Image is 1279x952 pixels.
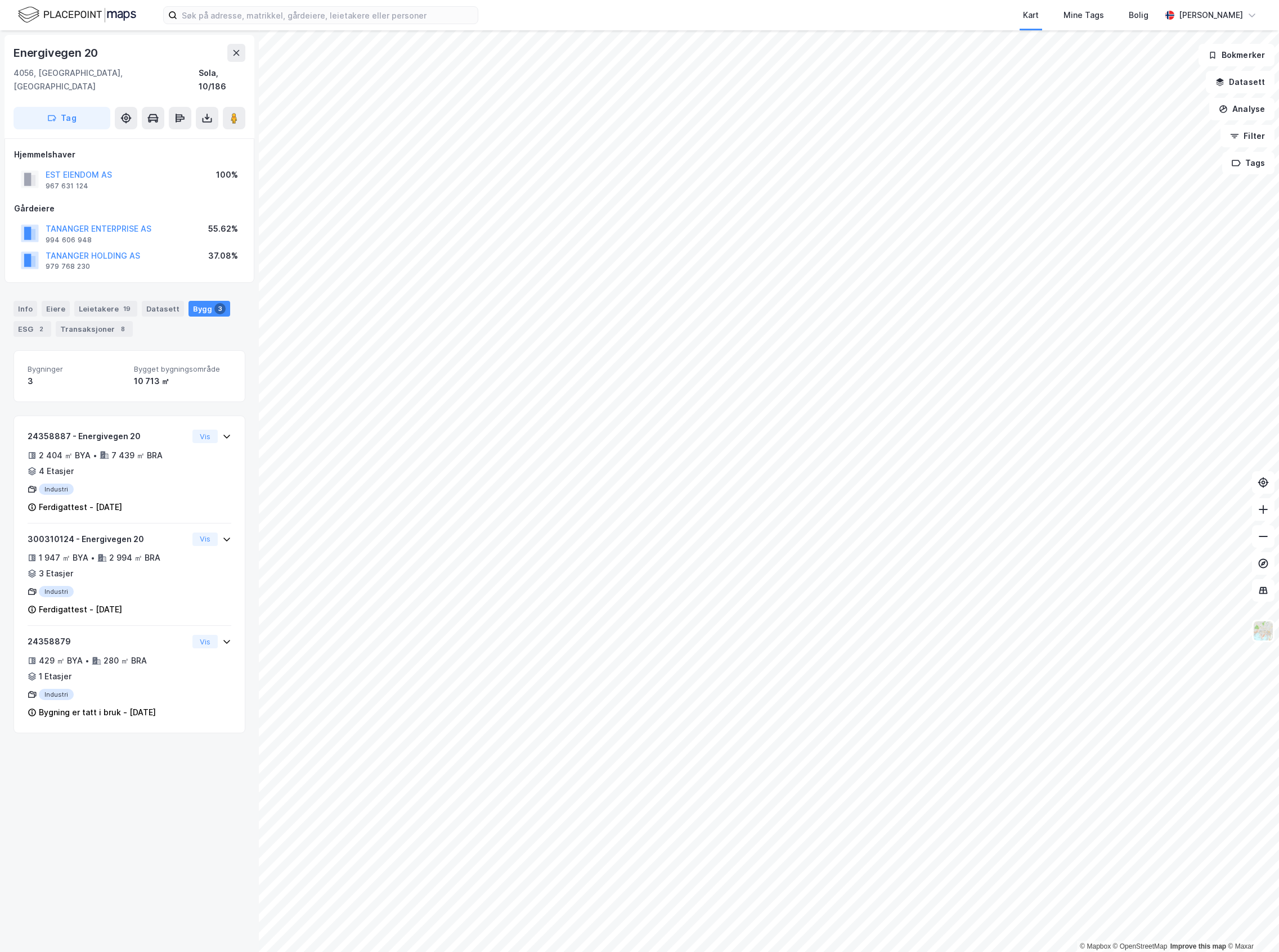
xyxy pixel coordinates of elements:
a: OpenStreetMap [1113,942,1168,950]
div: 55.62% [208,222,238,236]
button: Filter [1220,125,1274,147]
div: Transaksjoner [56,321,133,337]
img: logo.f888ab2527a4732fd821a326f86c7f29.svg [18,5,136,25]
div: Gårdeiere [14,202,245,215]
div: Hjemmelshaver [14,148,245,161]
div: ESG [14,321,51,337]
div: Info [14,301,37,317]
div: Energivegen 20 [14,44,100,62]
div: • [91,553,95,562]
div: Leietakere [74,301,137,317]
div: • [93,451,97,460]
div: • [85,656,89,665]
button: Vis [192,635,218,648]
div: Kart [1023,8,1039,22]
div: 24358879 [28,635,188,648]
div: 2 404 ㎡ BYA [39,449,91,462]
div: 4 Etasjer [39,464,74,478]
div: Ferdigattest - [DATE] [39,603,122,616]
div: 2 994 ㎡ BRA [109,551,160,565]
img: Z [1253,620,1274,642]
div: 1 Etasjer [39,670,71,683]
div: Eiere [42,301,70,317]
div: 24358887 - Energivegen 20 [28,430,188,443]
div: 280 ㎡ BRA [104,654,147,667]
div: Bygg [189,301,230,317]
div: Mine Tags [1063,8,1104,22]
div: 994 606 948 [46,236,92,245]
div: 967 631 124 [46,182,88,191]
div: Datasett [142,301,184,317]
button: Vis [192,533,218,546]
iframe: Chat Widget [1223,898,1279,952]
button: Tags [1222,152,1274,174]
div: 7 439 ㎡ BRA [111,449,163,462]
div: Bygning er tatt i bruk - [DATE] [39,706,156,719]
div: 10 713 ㎡ [134,375,231,388]
div: 4056, [GEOGRAPHIC_DATA], [GEOGRAPHIC_DATA] [14,66,199,93]
div: 979 768 230 [46,262,90,271]
div: 37.08% [208,249,238,263]
div: 429 ㎡ BYA [39,654,83,667]
div: 3 [214,303,226,314]
div: Ferdigattest - [DATE] [39,500,122,514]
span: Bygninger [28,364,125,374]
div: [PERSON_NAME] [1179,8,1243,22]
div: Kontrollprogram for chat [1223,898,1279,952]
div: 1 947 ㎡ BYA [39,551,88,565]
button: Bokmerker [1199,44,1274,66]
div: Sola, 10/186 [199,66,245,93]
button: Tag [14,107,110,129]
div: 2 [35,323,47,335]
div: Bolig [1129,8,1148,22]
span: Bygget bygningsområde [134,364,231,374]
button: Vis [192,430,218,443]
div: 3 [28,375,125,388]
button: Analyse [1209,98,1274,120]
a: Improve this map [1170,942,1226,950]
div: 19 [121,303,133,314]
div: 100% [216,168,238,182]
button: Datasett [1206,71,1274,93]
div: 300310124 - Energivegen 20 [28,533,188,546]
a: Mapbox [1080,942,1111,950]
div: 8 [117,323,128,335]
div: 3 Etasjer [39,567,73,580]
input: Søk på adresse, matrikkel, gårdeiere, leietakere eller personer [177,7,478,24]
